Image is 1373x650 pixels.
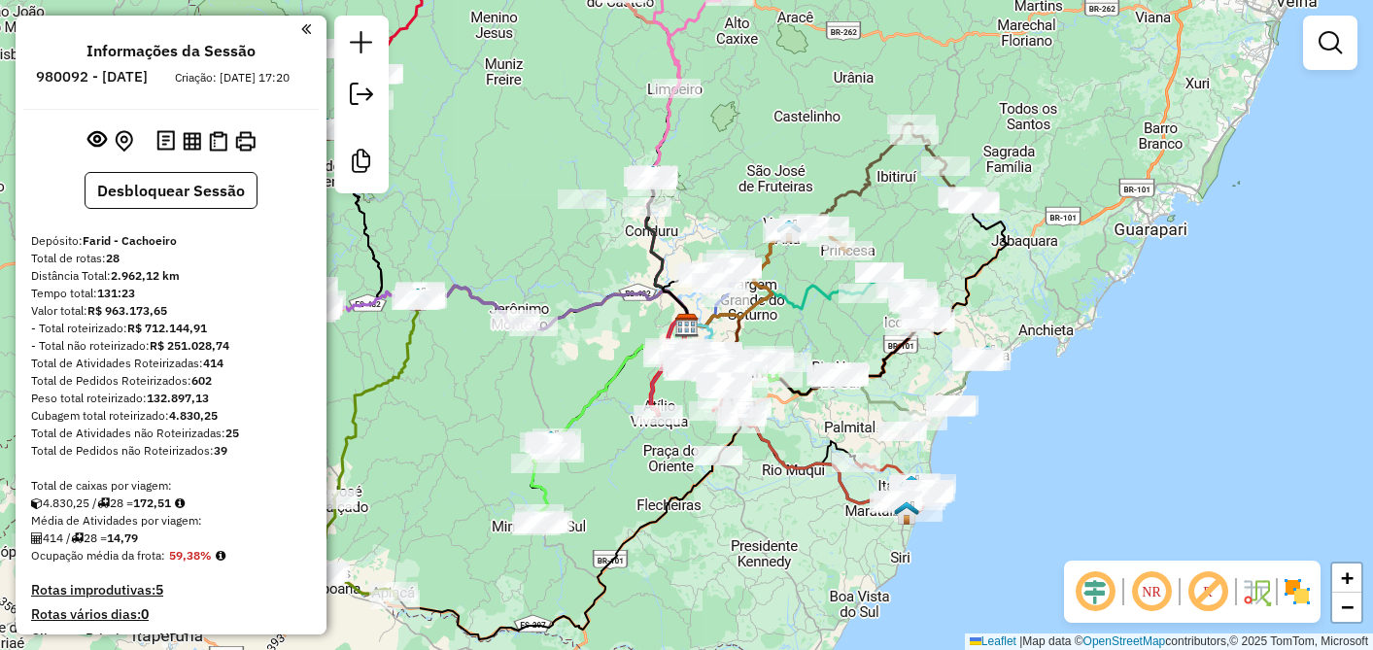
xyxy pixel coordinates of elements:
div: Criação: [DATE] 17:20 [167,69,297,86]
div: Atividade não roteirizada - SUPERM DO POVO [309,490,358,509]
div: Total de caixas por viagem: [31,477,311,495]
img: Farid - Cachoeiro [674,313,700,338]
button: Desbloquear Sessão [85,172,257,209]
strong: 602 [191,373,212,388]
img: Muqui [538,429,564,455]
h4: Rotas improdutivas: [31,582,311,599]
strong: Farid - Cachoeiro [83,233,177,248]
img: Marataizes [894,500,919,526]
strong: R$ 963.173,65 [87,303,167,318]
div: Peso total roteirizado: [31,390,311,407]
a: Nova sessão e pesquisa [342,23,381,67]
strong: 0 [182,630,189,647]
strong: 4.830,25 [169,408,218,423]
div: Tempo total: [31,285,311,302]
span: Exibir rótulo [1184,568,1231,615]
div: - Total não roteirizado: [31,337,311,355]
span: + [1341,565,1354,590]
a: Zoom in [1332,564,1361,593]
h4: Clientes Priorizados NR: [31,631,311,647]
div: 4.830,25 / 28 = [31,495,311,512]
strong: 0 [141,605,149,623]
button: Exibir sessão original [84,125,111,156]
a: Zoom out [1332,593,1361,622]
a: Clique aqui para minimizar o painel [301,17,311,40]
h6: 980092 - [DATE] [36,68,148,86]
div: Total de Atividades Roteirizadas: [31,355,311,372]
strong: 132.897,13 [147,391,209,405]
img: Fluxo de ruas [1241,576,1272,607]
div: Média de Atividades por viagem: [31,512,311,530]
a: Leaflet [970,634,1016,648]
i: Total de rotas [97,497,110,509]
span: Ocultar deslocamento [1072,568,1118,615]
button: Visualizar Romaneio [205,127,231,155]
div: Cubagem total roteirizado: [31,407,311,425]
div: Total de Atividades não Roteirizadas: [31,425,311,442]
button: Visualizar relatório de Roteirização [179,127,205,154]
button: Imprimir Rotas [231,127,259,155]
div: Atividade não roteirizada - WISNE COSTA DE JESUS [877,422,926,441]
strong: 25 [225,426,239,440]
img: Alegre [405,287,430,312]
a: Exibir filtros [1311,23,1350,62]
div: Distância Total: [31,267,311,285]
i: Meta Caixas/viagem: 1,00 Diferença: 171,51 [175,497,185,509]
span: | [1019,634,1022,648]
strong: R$ 712.144,91 [127,321,207,335]
span: Ocupação média da frota: [31,548,165,563]
div: Atividade não roteirizada - DIST MERCADO 028 [927,397,976,417]
strong: 2.962,12 km [111,268,180,283]
strong: 59,38% [169,548,212,563]
img: Castelo [640,164,666,189]
div: Map data © contributors,© 2025 TomTom, Microsoft [965,633,1373,650]
div: Atividade não roteirizada - BAR ARAPOCA [558,189,606,209]
div: Depósito: [31,232,311,250]
div: Total de rotas: [31,250,311,267]
strong: 5 [155,581,163,599]
i: Total de rotas [71,532,84,544]
strong: 14,79 [107,530,138,545]
img: Ibitirama [315,117,340,142]
div: Atividade não roteirizada - TEXA GRILL [694,446,742,465]
div: Valor total: [31,302,311,320]
div: Atividade não roteirizada - LEO E SU DIST [899,411,947,430]
div: Atividade não roteirizada - SUPER BOLONINI [926,396,975,416]
div: - Total roteirizado: [31,320,311,337]
strong: 28 [106,251,120,265]
span: Ocultar NR [1128,568,1175,615]
img: Exibir/Ocultar setores [1282,576,1313,607]
span: − [1341,595,1354,619]
img: Piuma [975,344,1000,369]
strong: 414 [203,356,223,370]
i: Cubagem total roteirizado [31,497,43,509]
a: OpenStreetMap [1083,634,1166,648]
img: Itapemirim [899,474,924,499]
div: Atividade não roteirizada - DECKS BAR E RESTAURA [930,395,978,415]
div: 414 / 28 = [31,530,311,547]
img: Vargem Alta [776,219,802,244]
a: Criar modelo [342,142,381,186]
h4: Informações da Sessão [86,42,256,60]
div: Total de Pedidos não Roteirizados: [31,442,311,460]
div: Total de Pedidos Roteirizados: [31,372,311,390]
strong: 131:23 [97,286,135,300]
em: Média calculada utilizando a maior ocupação (%Peso ou %Cubagem) de cada rota da sessão. Rotas cro... [216,550,225,562]
h4: Rotas vários dias: [31,606,311,623]
i: Total de Atividades [31,532,43,544]
button: Centralizar mapa no depósito ou ponto de apoio [111,126,137,156]
strong: R$ 251.028,74 [150,338,229,353]
div: Atividade não roteirizada - MERCEARIA BRUCUTU LT [926,395,975,415]
strong: 172,51 [133,496,171,510]
button: Logs desbloquear sessão [153,126,179,156]
strong: 39 [214,443,227,458]
a: Exportar sessão [342,75,381,119]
